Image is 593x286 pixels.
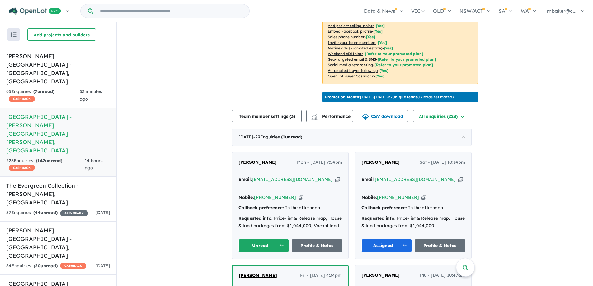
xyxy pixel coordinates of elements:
span: CASHBACK [9,96,35,102]
h5: [PERSON_NAME][GEOGRAPHIC_DATA] - [GEOGRAPHIC_DATA] , [GEOGRAPHIC_DATA] [6,226,110,260]
span: 53 minutes ago [80,89,102,102]
div: 65 Enquir ies [6,88,80,103]
span: Thu - [DATE] 10:47am [419,272,465,279]
a: [PHONE_NUMBER] [254,195,296,200]
span: 7 [35,89,37,94]
a: [PHONE_NUMBER] [377,195,419,200]
span: [ Yes ] [376,23,385,28]
button: Copy [335,176,340,183]
span: [DATE] [95,210,110,215]
strong: ( unread) [33,89,54,94]
div: 228 Enquir ies [6,157,85,172]
b: Promotion Month: [325,95,360,99]
span: [Refer to your promoted plan] [365,51,423,56]
span: [PERSON_NAME] [239,273,277,278]
span: [ Yes ] [366,35,375,39]
span: CASHBACK [60,263,86,269]
span: Sat - [DATE] 10:14pm [420,159,465,166]
img: sort.svg [11,32,17,37]
strong: Mobile: [238,195,254,200]
img: bar-chart.svg [311,116,318,120]
button: Team member settings (3) [232,110,302,122]
span: CASHBACK [9,165,35,171]
span: Performance [312,114,351,119]
a: [EMAIL_ADDRESS][DOMAIN_NAME] [375,176,456,182]
a: Profile & Notes [415,239,465,252]
strong: ( unread) [33,210,58,215]
div: Price-list & Release map, House & land packages from $1,044,000, Vacant land [238,215,342,230]
span: [Yes] [375,74,384,78]
strong: Requested info: [361,215,396,221]
span: [PERSON_NAME] [238,159,277,165]
img: download icon [362,114,369,120]
u: Native ads (Promoted estate) [328,46,382,50]
button: Copy [458,176,463,183]
div: 57 Enquir ies [6,209,88,217]
span: 20 [35,263,40,269]
div: 64 Enquir ies [6,262,86,270]
button: Performance [306,110,353,122]
button: Assigned [361,239,412,252]
h5: The Evergreen Collection - [PERSON_NAME] , [GEOGRAPHIC_DATA] [6,181,110,207]
input: Try estate name, suburb, builder or developer [94,4,248,18]
button: All enquiries (228) [413,110,469,122]
button: Copy [421,194,426,201]
b: 22 unique leads [388,95,417,99]
button: Unread [238,239,289,252]
button: Add projects and builders [27,28,96,41]
span: [Refer to your promoted plan] [378,57,436,62]
a: [EMAIL_ADDRESS][DOMAIN_NAME] [252,176,333,182]
u: OpenLot Buyer Cashback [328,74,374,78]
span: [ Yes ] [378,40,387,45]
button: Copy [299,194,303,201]
u: Add project selling-points [328,23,374,28]
a: [PERSON_NAME] [239,272,277,279]
a: Profile & Notes [292,239,342,252]
button: CSV download [358,110,408,122]
u: Embed Facebook profile [328,29,372,34]
strong: ( unread) [36,158,62,163]
h5: [GEOGRAPHIC_DATA] - [PERSON_NAME][GEOGRAPHIC_DATA][PERSON_NAME] , [GEOGRAPHIC_DATA] [6,113,110,155]
div: [DATE] [232,129,472,146]
strong: Email: [361,176,375,182]
h5: [PERSON_NAME][GEOGRAPHIC_DATA] - [GEOGRAPHIC_DATA] , [GEOGRAPHIC_DATA] [6,52,110,86]
img: line-chart.svg [312,114,317,117]
span: [PERSON_NAME] [361,159,400,165]
span: mbaker@c... [547,8,577,14]
div: In the afternoon [238,204,342,212]
u: Invite your team members [328,40,376,45]
span: 142 [37,158,45,163]
span: [DATE] [95,263,110,269]
strong: ( unread) [34,263,58,269]
img: Openlot PRO Logo White [9,7,61,15]
a: [PERSON_NAME] [361,272,400,279]
u: Weekend eDM slots [328,51,363,56]
a: [PERSON_NAME] [361,159,400,166]
u: Automated buyer follow-up [328,68,378,73]
strong: Mobile: [361,195,377,200]
span: [Yes] [379,68,388,73]
span: [PERSON_NAME] [361,272,400,278]
u: Geo-targeted email & SMS [328,57,376,62]
span: Fri - [DATE] 4:34pm [300,272,342,279]
u: Social media retargeting [328,63,373,67]
span: 3 [291,114,294,119]
strong: Email: [238,176,252,182]
span: 14 hours ago [85,158,103,171]
span: 44 [35,210,40,215]
strong: Callback preference: [361,205,407,210]
strong: ( unread) [281,134,302,140]
span: [Refer to your promoted plan] [374,63,433,67]
span: Mon - [DATE] 7:54pm [297,159,342,166]
span: 1 [283,134,285,140]
span: [ Yes ] [374,29,383,34]
div: Price-list & Release map, House & land packages from $1,044,000 [361,215,465,230]
a: [PERSON_NAME] [238,159,277,166]
div: In the afternoon [361,204,465,212]
span: [Yes] [384,46,393,50]
strong: Callback preference: [238,205,284,210]
strong: Requested info: [238,215,273,221]
p: [DATE] - [DATE] - ( 17 leads estimated) [325,94,454,100]
span: - 29 Enquir ies [253,134,302,140]
u: Sales phone number [328,35,365,39]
